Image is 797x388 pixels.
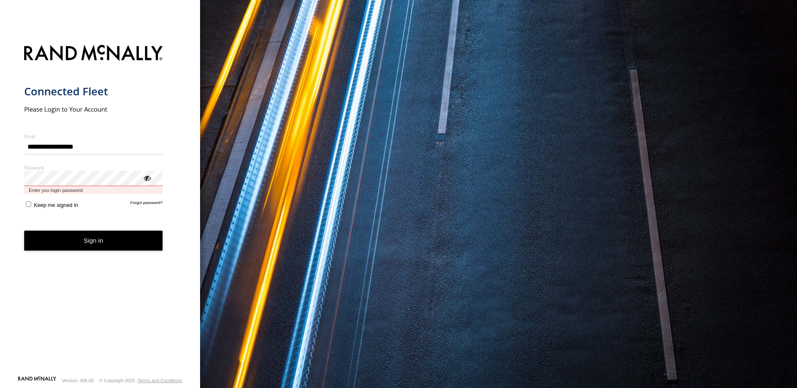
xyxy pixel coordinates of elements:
[24,164,163,171] label: Password
[24,105,163,113] h2: Please Login to Your Account
[62,378,94,383] div: Version: 306.00
[24,85,163,98] h1: Connected Fleet
[18,376,56,385] a: Visit our Website
[138,378,182,383] a: Terms and Conditions
[24,186,163,194] span: Enter you login password
[143,174,151,182] div: ViewPassword
[24,231,163,251] button: Sign in
[24,133,163,139] label: Email
[34,202,78,208] span: Keep me signed in
[24,40,176,376] form: main
[130,200,163,208] a: Forgot password?
[26,201,31,207] input: Keep me signed in
[99,378,182,383] div: © Copyright 2025 -
[24,43,163,65] img: Rand McNally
